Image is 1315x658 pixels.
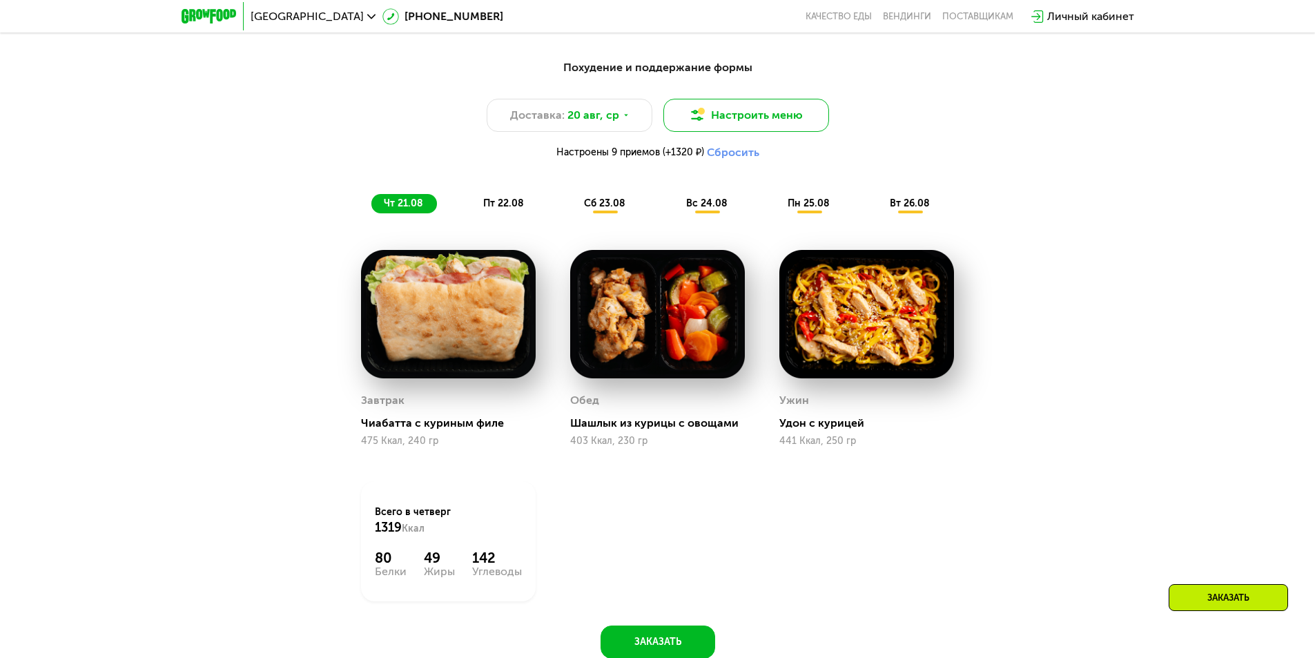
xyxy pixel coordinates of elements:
[382,8,503,25] a: [PHONE_NUMBER]
[424,566,455,577] div: Жиры
[384,197,423,209] span: чт 21.08
[890,197,930,209] span: вт 26.08
[788,197,830,209] span: пн 25.08
[375,520,402,535] span: 1319
[779,390,809,411] div: Ужин
[1169,584,1288,611] div: Заказать
[686,197,728,209] span: вс 24.08
[510,107,565,124] span: Доставка:
[472,550,522,566] div: 142
[361,390,405,411] div: Завтрак
[402,523,425,534] span: Ккал
[424,550,455,566] div: 49
[570,390,599,411] div: Обед
[779,416,965,430] div: Удон с курицей
[472,566,522,577] div: Углеводы
[663,99,829,132] button: Настроить меню
[483,197,524,209] span: пт 22.08
[567,107,619,124] span: 20 авг, ср
[570,416,756,430] div: Шашлык из курицы с овощами
[883,11,931,22] a: Вендинги
[251,11,364,22] span: [GEOGRAPHIC_DATA]
[556,148,704,157] span: Настроены 9 приемов (+1320 ₽)
[806,11,872,22] a: Качество еды
[375,505,522,536] div: Всего в четверг
[361,416,547,430] div: Чиабатта с куриным филе
[779,436,954,447] div: 441 Ккал, 250 гр
[375,550,407,566] div: 80
[1047,8,1134,25] div: Личный кабинет
[361,436,536,447] div: 475 Ккал, 240 гр
[570,436,745,447] div: 403 Ккал, 230 гр
[707,146,759,159] button: Сбросить
[375,566,407,577] div: Белки
[249,59,1066,77] div: Похудение и поддержание формы
[942,11,1013,22] div: поставщикам
[584,197,625,209] span: сб 23.08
